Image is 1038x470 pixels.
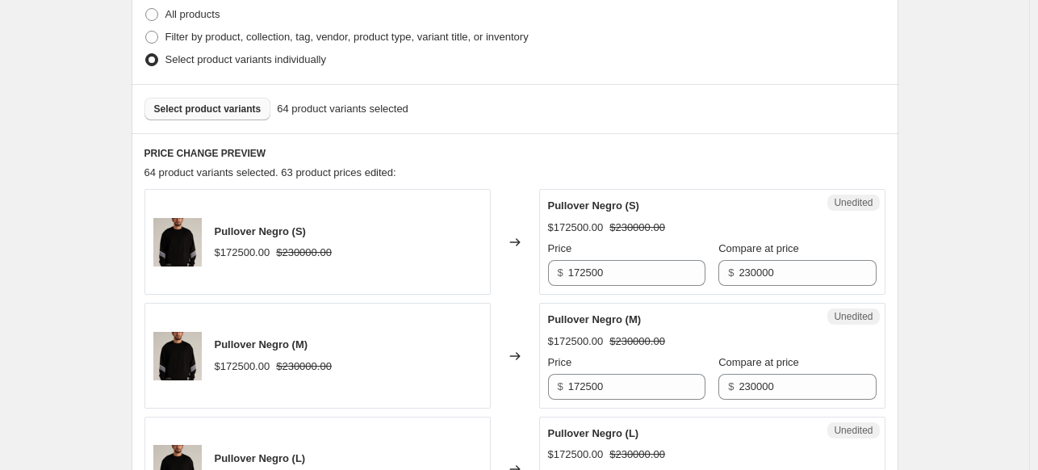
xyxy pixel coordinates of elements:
span: 64 product variants selected. 63 product prices edited: [144,166,396,178]
span: Price [548,242,572,254]
span: Price [548,356,572,368]
img: PlanoMedio-26154_80x.jpg [153,332,202,380]
h6: PRICE CHANGE PREVIEW [144,147,885,160]
span: 64 product variants selected [277,101,408,117]
img: PlanoMedio-26154_80x.jpg [153,218,202,266]
span: Select product variants individually [165,53,326,65]
span: Pullover Negro (M) [215,338,308,350]
span: Compare at price [718,242,799,254]
span: Unedited [834,310,873,323]
span: All products [165,8,220,20]
div: $172500.00 [548,220,604,236]
strike: $230000.00 [609,220,665,236]
strike: $230000.00 [276,359,332,375]
span: Filter by product, collection, tag, vendor, product type, variant title, or inventory [165,31,529,43]
span: Select product variants [154,103,262,115]
div: $172500.00 [215,359,270,375]
strike: $230000.00 [276,245,332,261]
span: $ [558,380,563,392]
strike: $230000.00 [609,447,665,463]
div: $172500.00 [215,245,270,261]
span: $ [728,380,734,392]
span: Pullover Negro (M) [548,313,642,325]
div: $172500.00 [548,334,604,350]
button: Select product variants [144,98,271,120]
span: Pullover Negro (S) [548,199,639,212]
span: Pullover Negro (L) [215,452,306,464]
span: Compare at price [718,356,799,368]
span: Pullover Negro (L) [548,427,639,439]
span: $ [558,266,563,279]
div: $172500.00 [548,447,604,463]
span: $ [728,266,734,279]
span: Unedited [834,424,873,437]
strike: $230000.00 [609,334,665,350]
span: Unedited [834,196,873,209]
span: Pullover Negro (S) [215,225,306,237]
